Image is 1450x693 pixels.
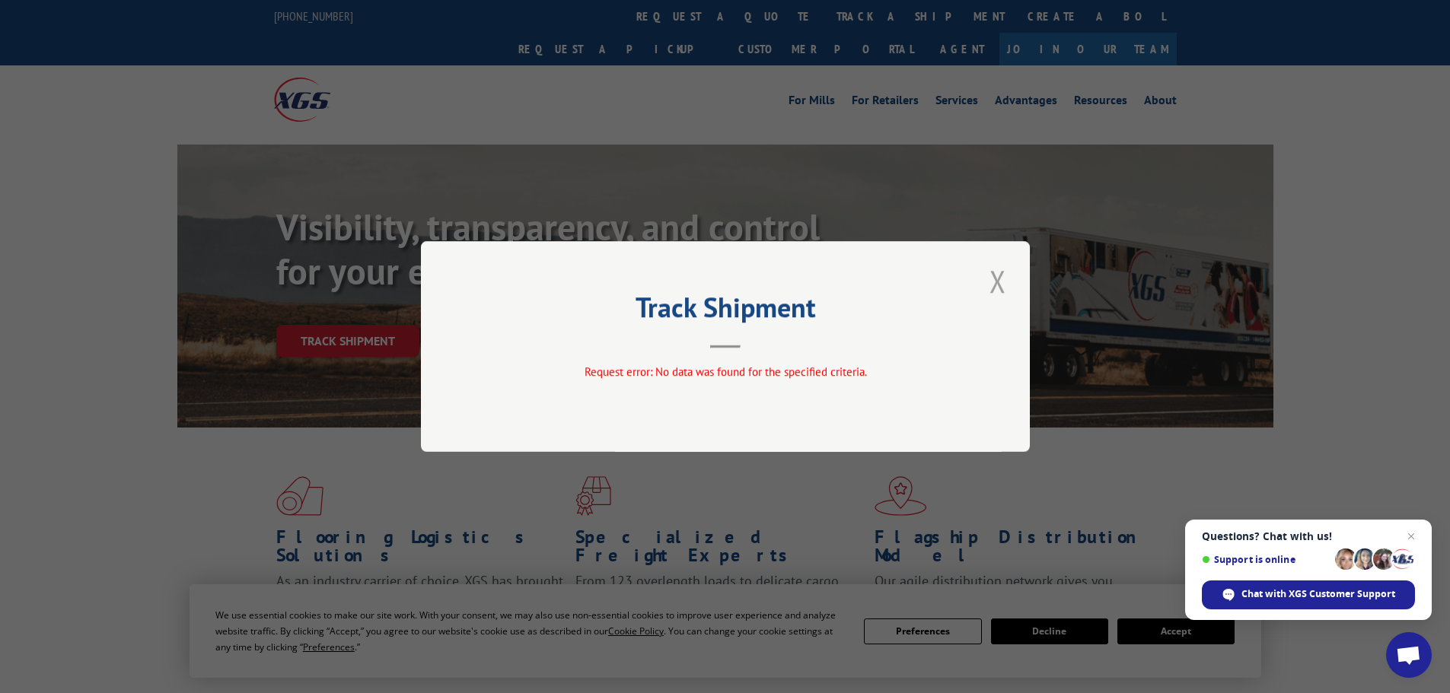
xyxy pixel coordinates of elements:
span: Chat with XGS Customer Support [1241,587,1395,601]
a: Open chat [1386,632,1432,678]
span: Request error: No data was found for the specified criteria. [584,364,866,379]
h2: Track Shipment [497,297,954,326]
button: Close modal [985,260,1011,302]
span: Support is online [1202,554,1330,565]
span: Questions? Chat with us! [1202,530,1415,542]
span: Chat with XGS Customer Support [1202,580,1415,609]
